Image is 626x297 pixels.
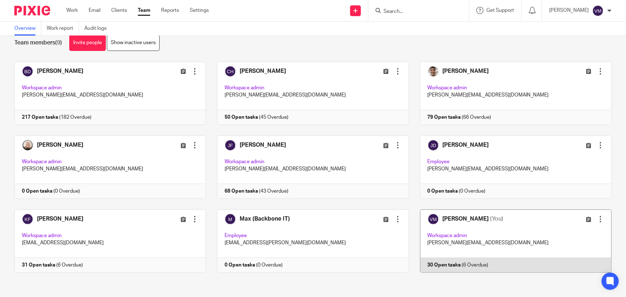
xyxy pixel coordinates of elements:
img: svg%3E [592,5,604,16]
a: Audit logs [84,22,112,36]
a: Email [89,7,100,14]
a: Overview [14,22,41,36]
a: Clients [111,7,127,14]
a: Show inactive users [107,35,160,51]
a: Team [138,7,150,14]
span: (9) [55,40,62,46]
p: [PERSON_NAME] [549,7,589,14]
a: Reports [161,7,179,14]
a: Work [66,7,78,14]
a: Settings [190,7,209,14]
img: Pixie [14,6,50,15]
a: Invite people [69,35,106,51]
h1: Team members [14,39,62,47]
input: Search [383,9,447,15]
a: Work report [47,22,79,36]
span: Get Support [486,8,514,13]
